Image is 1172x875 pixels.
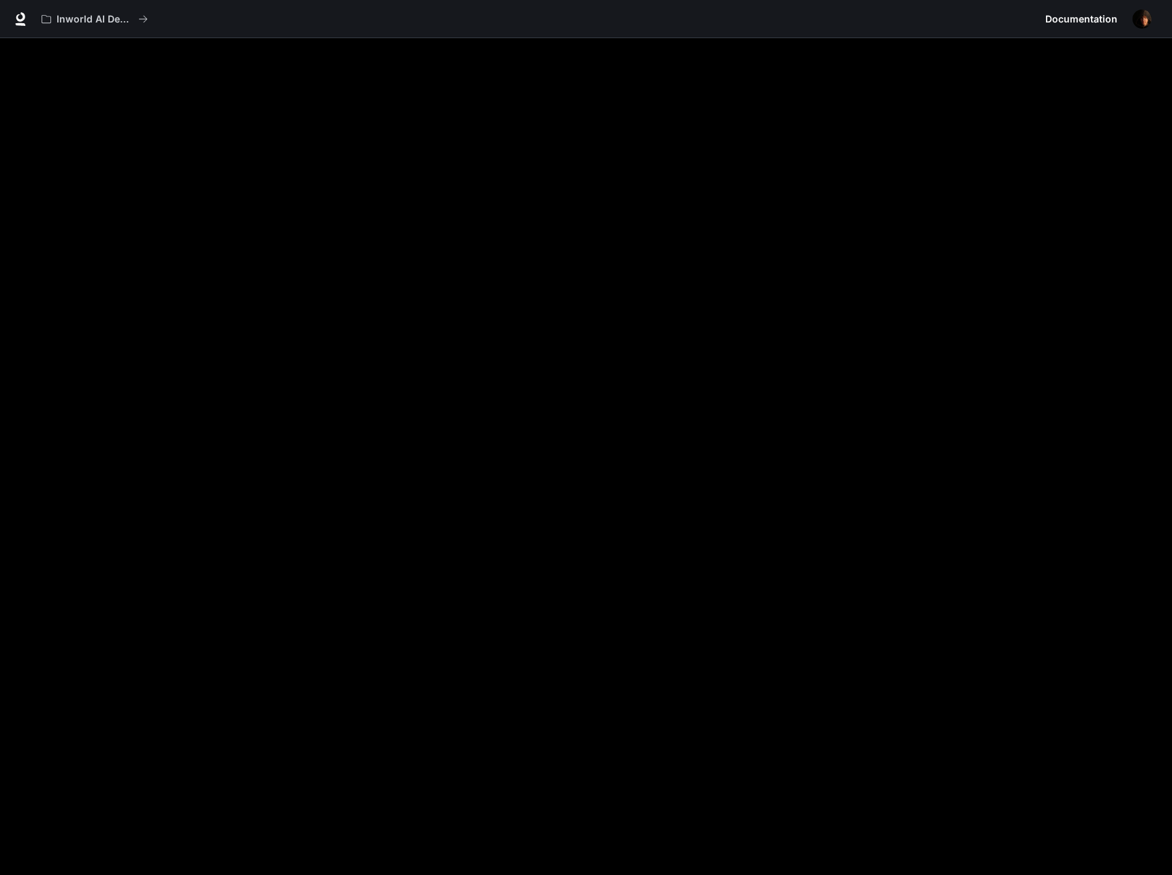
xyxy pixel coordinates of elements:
[1040,5,1123,33] a: Documentation
[57,14,133,25] p: Inworld AI Demos
[1045,11,1117,28] span: Documentation
[1132,10,1152,29] img: User avatar
[1128,5,1156,33] button: User avatar
[35,5,154,33] button: All workspaces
